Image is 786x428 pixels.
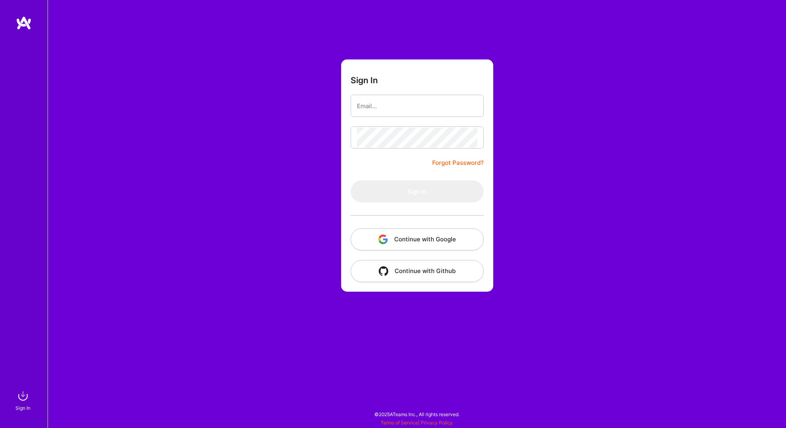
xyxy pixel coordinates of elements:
img: logo [16,16,32,30]
a: Terms of Service [381,420,418,426]
a: Forgot Password? [432,158,484,168]
button: Sign In [351,180,484,203]
img: sign in [15,388,31,404]
img: icon [379,266,388,276]
input: Email... [357,96,477,116]
span: | [381,420,453,426]
h3: Sign In [351,75,378,85]
button: Continue with Github [351,260,484,282]
div: Sign In [15,404,31,412]
a: sign inSign In [17,388,31,412]
a: Privacy Policy [421,420,453,426]
button: Continue with Google [351,228,484,250]
img: icon [378,235,388,244]
div: © 2025 ATeams Inc., All rights reserved. [48,404,786,424]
